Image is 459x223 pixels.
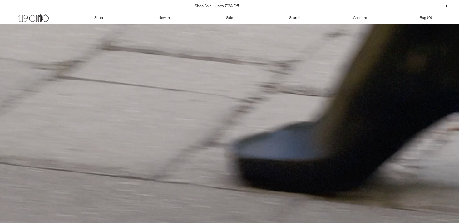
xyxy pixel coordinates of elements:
a: New In [131,12,197,24]
a: Sale [197,12,262,24]
span: ) [428,15,432,21]
a: Account [328,12,393,24]
a: Bag () [393,12,458,24]
a: Shop [66,12,131,24]
a: Search [262,12,328,24]
a: Shop Sale - Up to 70% Off [195,4,239,9]
span: 0 [428,16,431,21]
